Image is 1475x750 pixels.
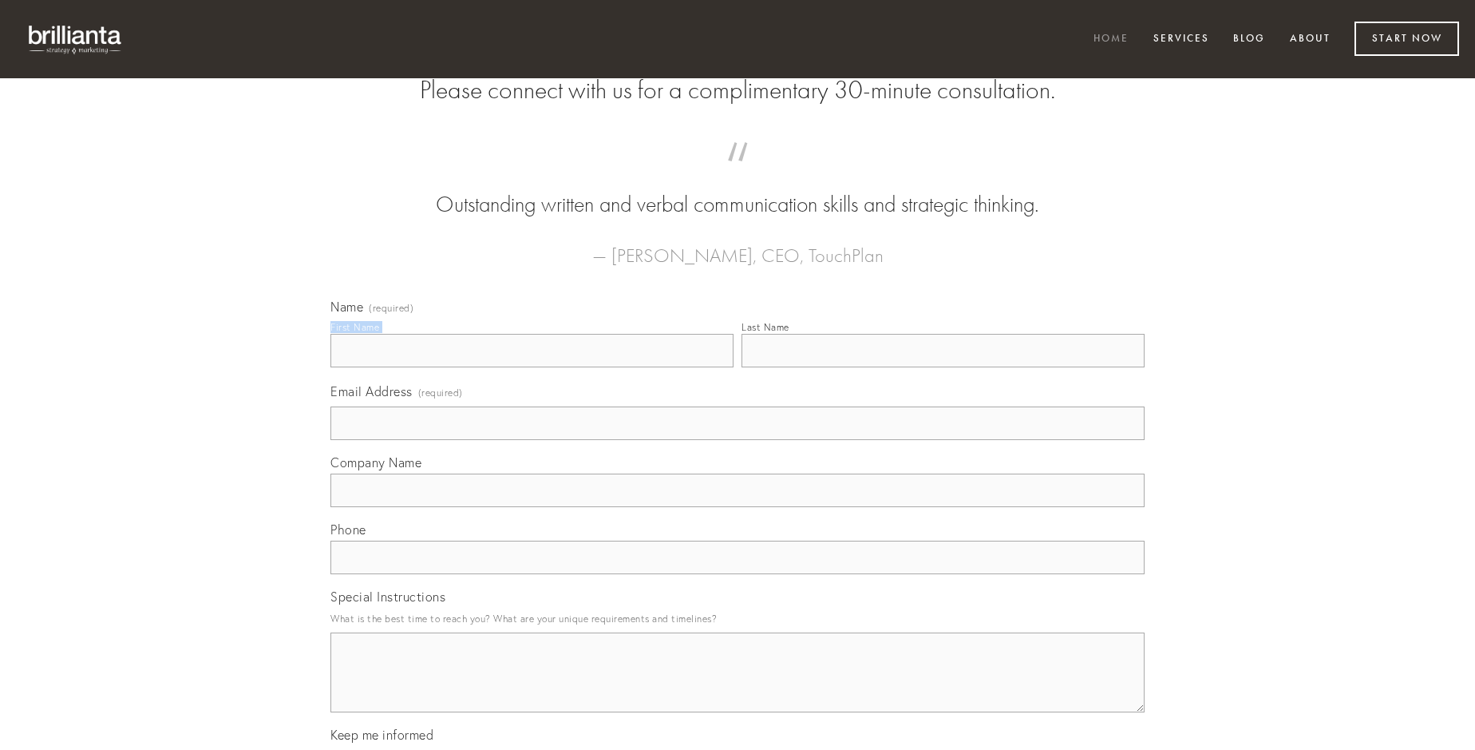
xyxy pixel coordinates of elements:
[418,382,463,403] span: (required)
[1083,26,1139,53] a: Home
[330,383,413,399] span: Email Address
[330,727,433,743] span: Keep me informed
[1279,26,1341,53] a: About
[741,321,789,333] div: Last Name
[16,16,136,62] img: brillianta - research, strategy, marketing
[356,158,1119,220] blockquote: Outstanding written and verbal communication skills and strategic thinking.
[330,608,1145,629] p: What is the best time to reach you? What are your unique requirements and timelines?
[1354,22,1459,56] a: Start Now
[1143,26,1220,53] a: Services
[330,454,421,470] span: Company Name
[356,220,1119,272] figcaption: — [PERSON_NAME], CEO, TouchPlan
[356,158,1119,189] span: “
[330,75,1145,105] h2: Please connect with us for a complimentary 30-minute consultation.
[1223,26,1275,53] a: Blog
[330,299,363,315] span: Name
[330,321,379,333] div: First Name
[330,589,445,605] span: Special Instructions
[330,522,366,538] span: Phone
[369,304,413,313] span: (required)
